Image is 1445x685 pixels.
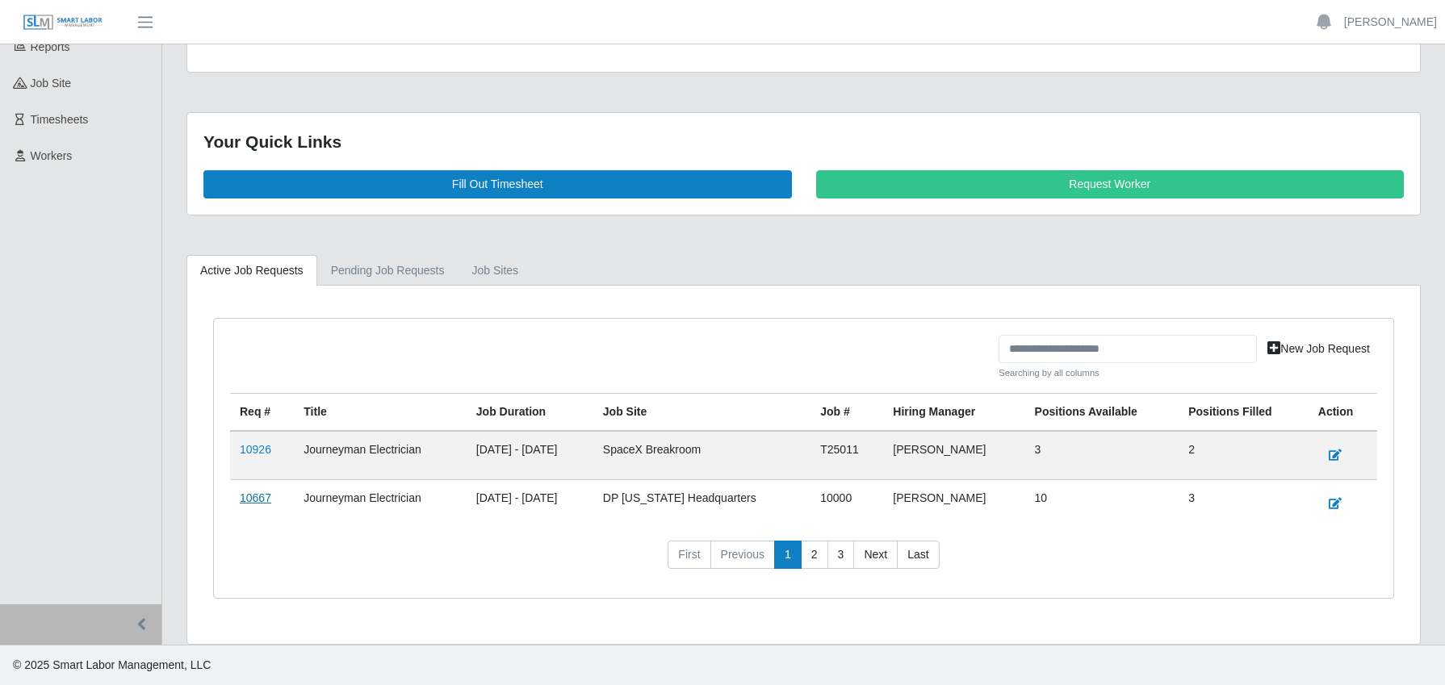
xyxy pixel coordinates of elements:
[883,431,1024,480] td: [PERSON_NAME]
[240,491,271,504] a: 10667
[31,149,73,162] span: Workers
[294,479,467,528] td: Journeyman Electrician
[1257,335,1380,363] a: New Job Request
[1179,393,1309,431] th: Positions Filled
[1179,431,1309,480] td: 2
[31,40,70,53] span: Reports
[31,77,72,90] span: job site
[230,393,294,431] th: Req #
[810,393,883,431] th: Job #
[827,541,855,570] a: 3
[883,393,1024,431] th: Hiring Manager
[186,255,317,286] a: Active Job Requests
[1309,393,1377,431] th: Action
[593,393,810,431] th: job site
[203,129,1404,155] div: Your Quick Links
[810,479,883,528] td: 10000
[593,479,810,528] td: DP [US_STATE] Headquarters
[593,431,810,480] td: SpaceX Breakroom
[883,479,1024,528] td: [PERSON_NAME]
[1344,14,1437,31] a: [PERSON_NAME]
[1179,479,1309,528] td: 3
[853,541,898,570] a: Next
[897,541,939,570] a: Last
[467,479,593,528] td: [DATE] - [DATE]
[774,541,802,570] a: 1
[240,443,271,456] a: 10926
[230,541,1377,583] nav: pagination
[1025,479,1179,528] td: 10
[31,113,89,126] span: Timesheets
[1025,431,1179,480] td: 3
[999,366,1257,380] small: Searching by all columns
[467,393,593,431] th: Job Duration
[317,255,459,286] a: Pending Job Requests
[203,170,792,198] a: Fill Out Timesheet
[816,170,1405,198] a: Request Worker
[23,14,103,31] img: SLM Logo
[459,255,533,286] a: job sites
[294,393,467,431] th: Title
[810,431,883,480] td: T25011
[1025,393,1179,431] th: Positions Available
[467,431,593,480] td: [DATE] - [DATE]
[13,658,211,671] span: © 2025 Smart Labor Management, LLC
[801,541,828,570] a: 2
[294,431,467,480] td: Journeyman Electrician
